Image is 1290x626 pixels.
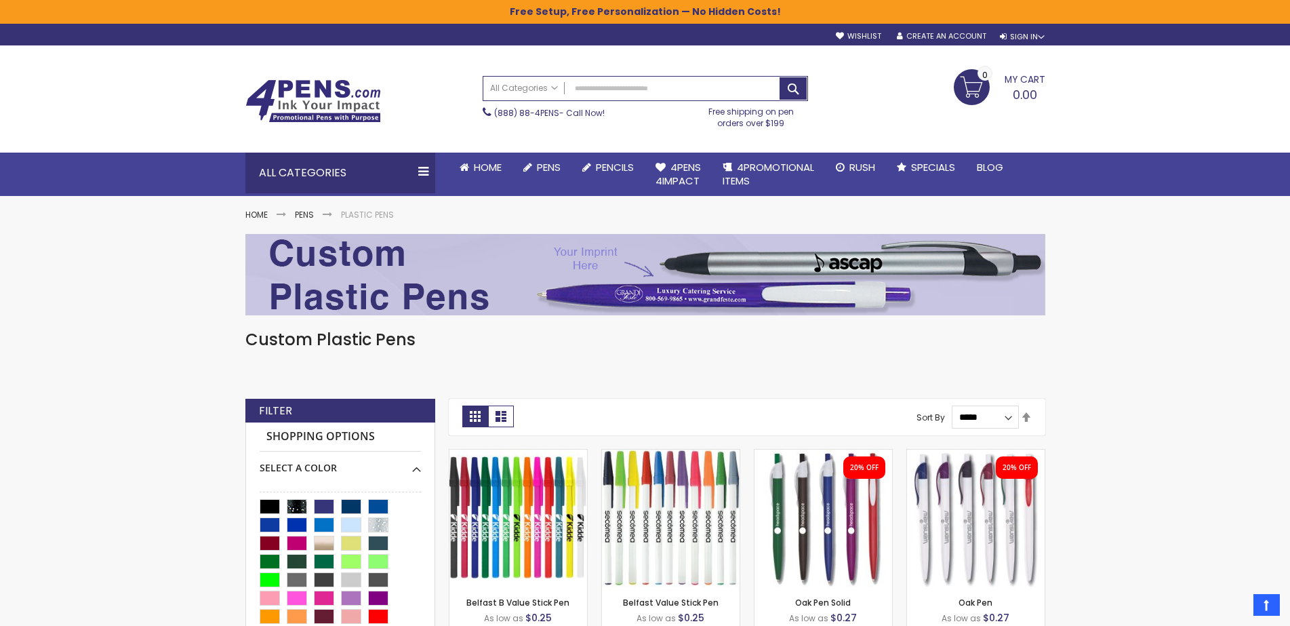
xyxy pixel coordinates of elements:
[1178,589,1290,626] iframe: Google Customer Reviews
[886,153,966,182] a: Specials
[678,611,704,625] span: $0.25
[723,160,814,188] span: 4PROMOTIONAL ITEMS
[494,107,605,119] span: - Call Now!
[449,153,512,182] a: Home
[245,209,268,220] a: Home
[295,209,314,220] a: Pens
[954,69,1045,103] a: 0.00 0
[1013,86,1037,103] span: 0.00
[836,31,881,41] a: Wishlist
[245,153,435,193] div: All Categories
[483,77,565,99] a: All Categories
[490,83,558,94] span: All Categories
[966,153,1014,182] a: Blog
[259,404,292,418] strong: Filter
[571,153,645,182] a: Pencils
[260,452,421,475] div: Select A Color
[830,611,857,625] span: $0.27
[494,107,559,119] a: (888) 88-4PENS
[1000,32,1045,42] div: Sign In
[795,597,851,608] a: Oak Pen Solid
[907,449,1045,461] a: Oak Pen
[694,101,808,128] div: Free shipping on pen orders over $199
[637,612,676,624] span: As low as
[602,450,740,587] img: Belfast Value Stick Pen
[849,160,875,174] span: Rush
[754,450,892,587] img: Oak Pen Solid
[656,160,701,188] span: 4Pens 4impact
[645,153,712,197] a: 4Pens4impact
[512,153,571,182] a: Pens
[602,449,740,461] a: Belfast Value Stick Pen
[623,597,719,608] a: Belfast Value Stick Pen
[983,611,1009,625] span: $0.27
[982,69,988,81] span: 0
[537,160,561,174] span: Pens
[466,597,569,608] a: Belfast B Value Stick Pen
[977,160,1003,174] span: Blog
[754,449,892,461] a: Oak Pen Solid
[260,423,421,452] strong: Shopping Options
[942,612,981,624] span: As low as
[897,31,986,41] a: Create an Account
[825,153,886,182] a: Rush
[907,450,1045,587] img: Oak Pen
[341,209,394,220] strong: Plastic Pens
[245,79,381,123] img: 4Pens Custom Pens and Promotional Products
[850,463,879,473] div: 20% OFF
[1003,463,1031,473] div: 20% OFF
[449,449,587,461] a: Belfast B Value Stick Pen
[484,612,523,624] span: As low as
[474,160,502,174] span: Home
[525,611,552,625] span: $0.25
[712,153,825,197] a: 4PROMOTIONALITEMS
[959,597,992,608] a: Oak Pen
[449,450,587,587] img: Belfast B Value Stick Pen
[245,234,1045,315] img: Plastic Pens
[916,411,945,423] label: Sort By
[462,406,488,427] strong: Grid
[911,160,955,174] span: Specials
[789,612,828,624] span: As low as
[596,160,634,174] span: Pencils
[245,329,1045,351] h1: Custom Plastic Pens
